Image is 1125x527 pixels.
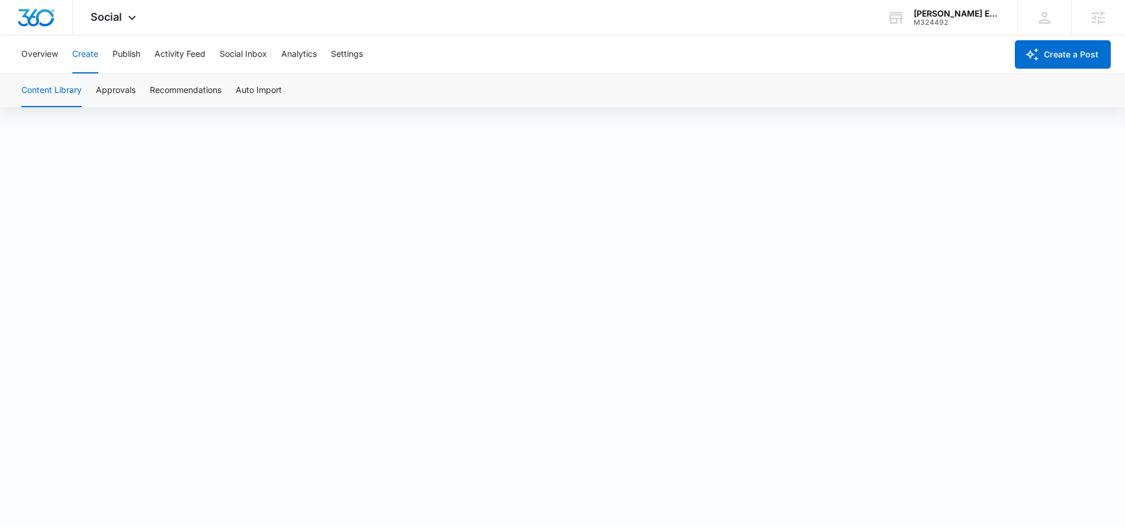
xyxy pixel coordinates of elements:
[236,74,282,107] button: Auto Import
[220,36,267,73] button: Social Inbox
[150,74,221,107] button: Recommendations
[1015,40,1111,69] button: Create a Post
[155,36,205,73] button: Activity Feed
[281,36,317,73] button: Analytics
[72,36,98,73] button: Create
[914,18,1000,27] div: account id
[112,36,140,73] button: Publish
[91,11,122,23] span: Social
[21,36,58,73] button: Overview
[96,74,136,107] button: Approvals
[331,36,363,73] button: Settings
[914,9,1000,18] div: account name
[21,74,82,107] button: Content Library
